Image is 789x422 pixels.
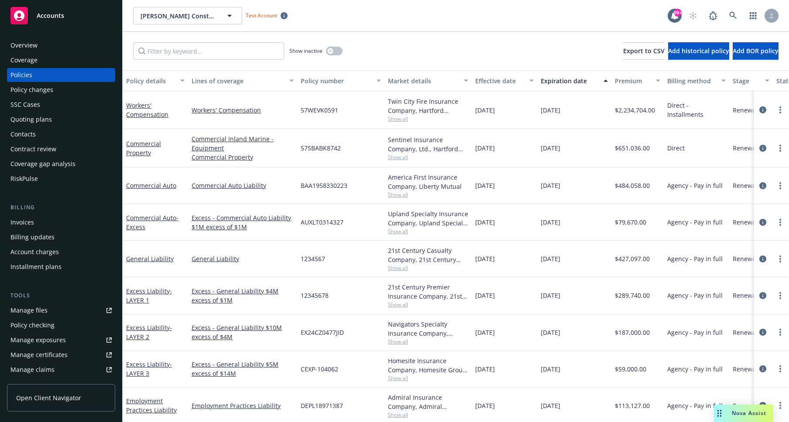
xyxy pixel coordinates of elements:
[10,127,36,141] div: Contacts
[615,105,655,115] span: $2,234,704.00
[541,218,560,227] span: [DATE]
[388,209,468,228] div: Upland Specialty Insurance Company, Upland Specialty Insurance Company, Brown & Riding Insurance ...
[615,254,650,263] span: $427,097.00
[10,318,55,332] div: Policy checking
[10,83,53,97] div: Policy changes
[541,364,560,374] span: [DATE]
[667,364,723,374] span: Agency - Pay in full
[623,47,665,55] span: Export to CSV
[674,9,682,17] div: 99+
[541,401,560,410] span: [DATE]
[758,327,768,337] a: circleInformation
[388,115,468,123] span: Show all
[126,101,168,119] a: Workers' Compensation
[37,12,64,19] span: Accounts
[388,411,468,419] span: Show all
[475,105,495,115] span: [DATE]
[611,70,664,91] button: Premium
[684,7,702,24] a: Start snowing
[667,181,723,190] span: Agency - Pay in full
[541,291,560,300] span: [DATE]
[7,303,115,317] a: Manage files
[301,291,329,300] span: 12345678
[615,143,650,153] span: $651,036.00
[192,134,294,153] a: Commercial Inland Marine - Equipment
[733,105,758,115] span: Renewal
[733,47,779,55] span: Add BOR policy
[7,318,115,332] a: Policy checking
[10,68,32,82] div: Policies
[10,303,48,317] div: Manage files
[541,76,598,85] div: Expiration date
[301,76,371,85] div: Policy number
[289,47,322,54] span: Show inactive
[7,245,115,259] a: Account charges
[733,364,758,374] span: Renewal
[16,393,81,402] span: Open Client Navigator
[192,181,294,190] a: Commercial Auto Liability
[388,97,468,115] div: Twin City Fire Insurance Company, Hartford Insurance Group
[192,254,294,263] a: General Liability
[667,291,723,300] span: Agency - Pay in full
[10,157,75,171] div: Coverage gap analysis
[758,105,768,115] a: circleInformation
[388,338,468,345] span: Show all
[188,70,297,91] button: Lines of coverage
[126,323,172,341] span: - LAYER 2
[388,320,468,338] div: Navigators Specialty Insurance Company, Hartford Insurance Group, Brown & Riding Insurance Servic...
[475,328,495,337] span: [DATE]
[388,173,468,191] div: America First Insurance Company, Liberty Mutual
[775,254,786,264] a: more
[126,214,178,231] span: - Excess
[10,142,56,156] div: Contract review
[126,397,177,414] a: Employment Practices Liability
[758,143,768,153] a: circleInformation
[714,405,725,422] div: Drag to move
[724,7,742,24] a: Search
[7,98,115,112] a: SSC Cases
[733,328,758,337] span: Renewal
[10,333,66,347] div: Manage exposures
[758,364,768,374] a: circleInformation
[126,181,176,190] a: Commercial Auto
[704,7,722,24] a: Report a Bug
[192,360,294,378] a: Excess - General Liability $5M excess of $14M
[733,401,758,410] span: Renewal
[301,105,338,115] span: 57WEVK0591
[541,328,560,337] span: [DATE]
[623,42,665,60] button: Export to CSV
[192,153,294,162] a: Commercial Property
[388,135,468,153] div: Sentinel Insurance Company, Ltd., Hartford Insurance Group
[242,11,291,20] span: Test Account
[714,405,773,422] button: Nova Assist
[7,215,115,229] a: Invoices
[733,42,779,60] button: Add BOR policy
[775,400,786,411] a: more
[667,76,716,85] div: Billing method
[7,260,115,274] a: Installment plans
[775,217,786,228] a: more
[475,143,495,153] span: [DATE]
[126,360,172,378] span: - LAYER 3
[7,127,115,141] a: Contacts
[537,70,611,91] button: Expiration date
[10,363,55,377] div: Manage claims
[7,363,115,377] a: Manage claims
[192,401,294,410] a: Employment Practices Liability
[126,255,174,263] a: General Liability
[7,230,115,244] a: Billing updates
[775,180,786,191] a: more
[384,70,472,91] button: Market details
[758,217,768,228] a: circleInformation
[246,12,277,19] span: Test Account
[7,112,115,126] a: Quoting plans
[192,213,294,231] a: Excess - Commercial Auto Liability $1M excess of $1M
[388,191,468,198] span: Show all
[388,301,468,308] span: Show all
[141,11,216,20] span: [PERSON_NAME] Construction
[301,218,343,227] span: AUXLT0314327
[126,287,172,304] a: Excess Liability
[667,218,723,227] span: Agency - Pay in full
[615,218,646,227] span: $79,670.00
[7,348,115,362] a: Manage certificates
